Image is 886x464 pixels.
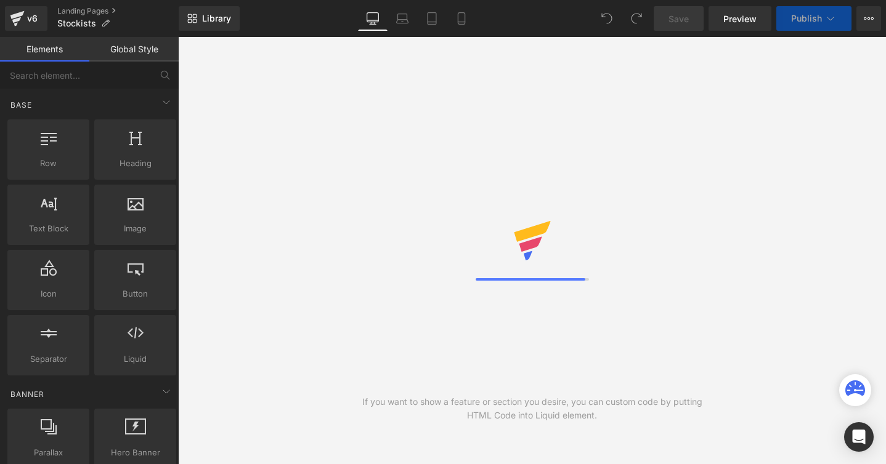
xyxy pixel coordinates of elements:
[25,10,40,26] div: v6
[11,353,86,366] span: Separator
[98,222,173,235] span: Image
[844,422,874,452] div: Open Intercom Messenger
[89,37,179,62] a: Global Style
[11,157,86,170] span: Row
[11,446,86,459] span: Parallax
[669,12,689,25] span: Save
[202,13,231,24] span: Library
[417,6,447,31] a: Tablet
[624,6,649,31] button: Redo
[358,6,388,31] a: Desktop
[388,6,417,31] a: Laptop
[9,388,46,400] span: Banner
[57,18,96,28] span: Stockists
[791,14,822,23] span: Publish
[98,446,173,459] span: Hero Banner
[595,6,619,31] button: Undo
[5,6,47,31] a: v6
[355,395,709,422] div: If you want to show a feature or section you desire, you can custom code by putting HTML Code int...
[709,6,771,31] a: Preview
[98,157,173,170] span: Heading
[11,287,86,300] span: Icon
[179,6,240,31] a: New Library
[9,99,33,111] span: Base
[98,287,173,300] span: Button
[98,353,173,366] span: Liquid
[11,222,86,235] span: Text Block
[776,6,851,31] button: Publish
[447,6,476,31] a: Mobile
[856,6,881,31] button: More
[57,6,179,16] a: Landing Pages
[723,12,757,25] span: Preview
